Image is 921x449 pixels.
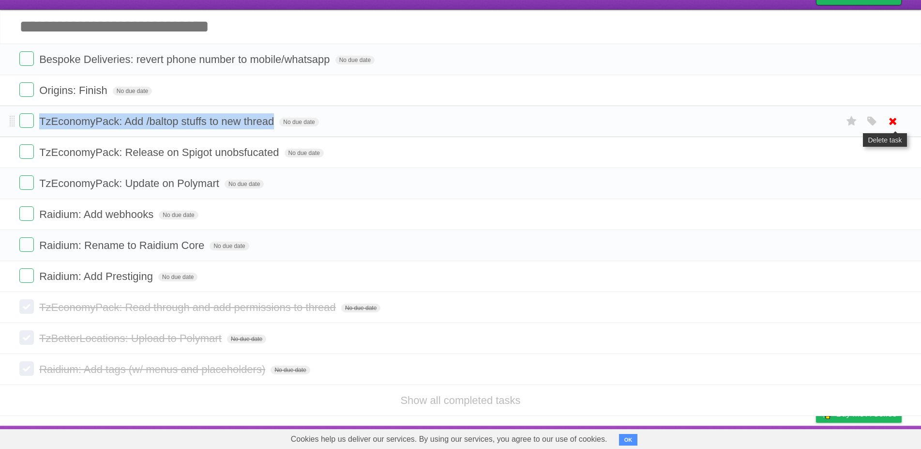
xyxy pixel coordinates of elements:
label: Done [19,113,34,128]
a: Suggest a feature [841,428,902,447]
label: Done [19,51,34,66]
a: Developers [719,428,758,447]
span: Raidium: Add tags (w/ menus and placeholders) [39,363,268,375]
a: About [687,428,708,447]
button: OK [619,434,638,446]
label: Done [19,175,34,190]
a: Show all completed tasks [400,394,520,406]
span: Buy me a coffee [836,405,897,422]
label: Done [19,82,34,97]
span: No due date [159,211,198,219]
span: No due date [227,335,266,343]
span: Raidium: Add Prestiging [39,270,155,282]
span: No due date [158,273,197,281]
a: Privacy [803,428,829,447]
span: Raidium: Rename to Raidium Core [39,239,207,251]
span: No due date [225,180,264,188]
span: TzEconomyPack: Release on Spigot unobsfucated [39,146,281,158]
span: Raidium: Add webhooks [39,208,156,220]
span: No due date [335,56,375,64]
a: Terms [770,428,792,447]
span: No due date [285,149,324,157]
span: TzBetterLocations: Upload to Polymart [39,332,224,344]
label: Done [19,268,34,283]
span: No due date [279,118,318,126]
span: TzEconomyPack: Update on Polymart [39,177,222,189]
label: Done [19,206,34,221]
label: Done [19,237,34,252]
span: Bespoke Deliveries: revert phone number to mobile/whatsapp [39,53,332,65]
label: Star task [843,113,861,129]
span: TzEconomyPack: Add /baltop stuffs to new thread [39,115,276,127]
span: No due date [210,242,249,250]
label: Done [19,361,34,376]
label: Done [19,299,34,314]
label: Done [19,144,34,159]
span: No due date [341,304,380,312]
span: TzEconomyPack: Read through and add permissions to thread [39,301,338,313]
span: Origins: Finish [39,84,110,96]
label: Done [19,330,34,345]
span: No due date [113,87,152,95]
span: No due date [271,366,310,374]
span: Cookies help us deliver our services. By using our services, you agree to our use of cookies. [281,430,617,449]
